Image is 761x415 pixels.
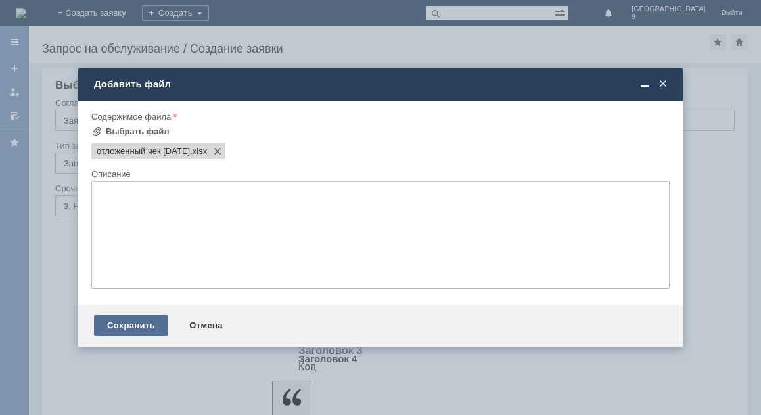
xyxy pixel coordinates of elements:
[97,146,190,157] span: отложенный чек 12.10.2025.xlsx
[91,112,667,121] div: Содержимое файла
[190,146,207,157] span: отложенный чек 12.10.2025.xlsx
[106,126,170,137] div: Выбрать файл
[5,16,192,26] div: прошу удалить отложенный чек
[91,170,667,178] div: Описание
[657,78,670,90] span: Закрыть
[94,78,670,90] div: Добавить файл
[638,78,651,90] span: Свернуть (Ctrl + M)
[5,5,192,16] div: добрый вечер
